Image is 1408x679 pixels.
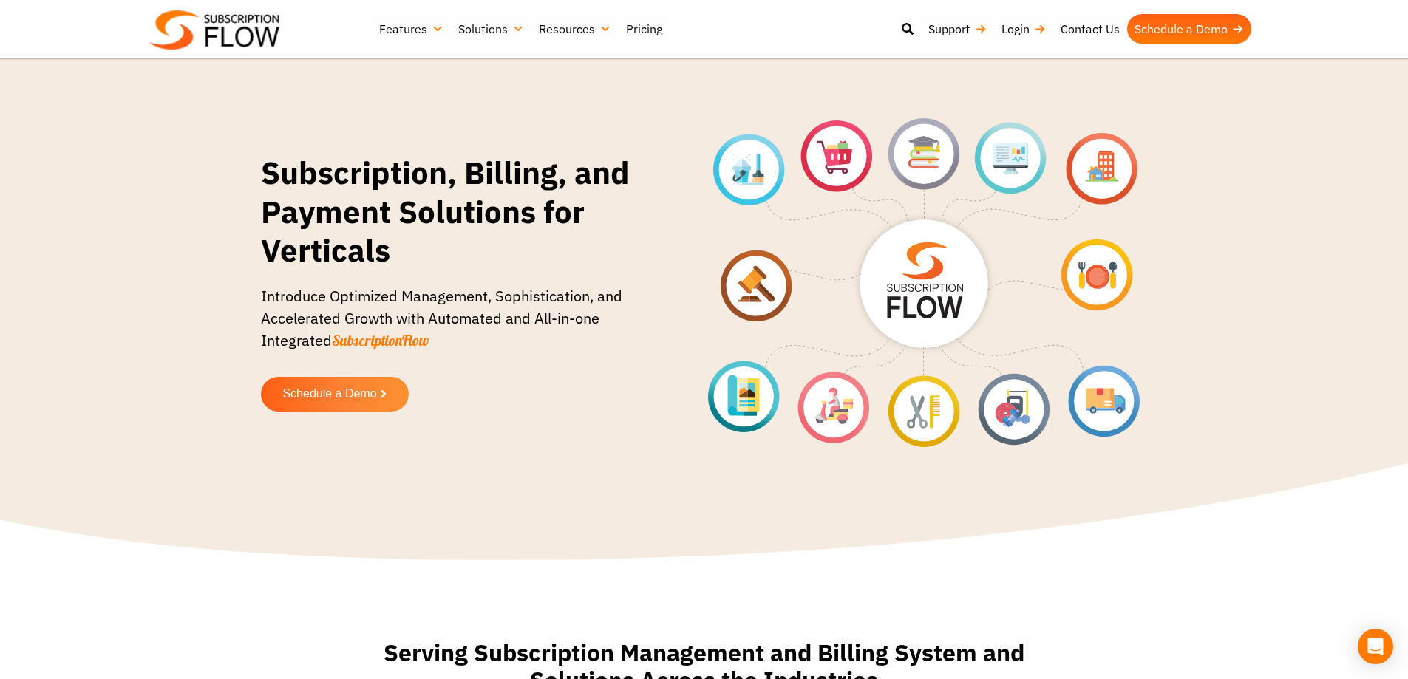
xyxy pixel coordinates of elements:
[332,331,429,349] span: SubscriptionFlow
[708,118,1140,447] img: Industries-banner
[921,14,994,44] a: Support
[372,14,451,44] a: Features
[282,388,376,400] span: Schedule a Demo
[531,14,619,44] a: Resources
[1358,629,1393,664] div: Open Intercom Messenger
[1053,14,1127,44] a: Contact Us
[994,14,1053,44] a: Login
[619,14,670,44] a: Pricing
[451,14,531,44] a: Solutions
[261,154,664,270] h1: Subscription, Billing, and Payment Solutions for Verticals
[261,377,409,412] a: Schedule a Demo
[150,10,279,50] img: Subscriptionflow
[261,285,664,366] p: Introduce Optimized Management, Sophistication, and Accelerated Growth with Automated and All-in-...
[1127,14,1251,44] a: Schedule a Demo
